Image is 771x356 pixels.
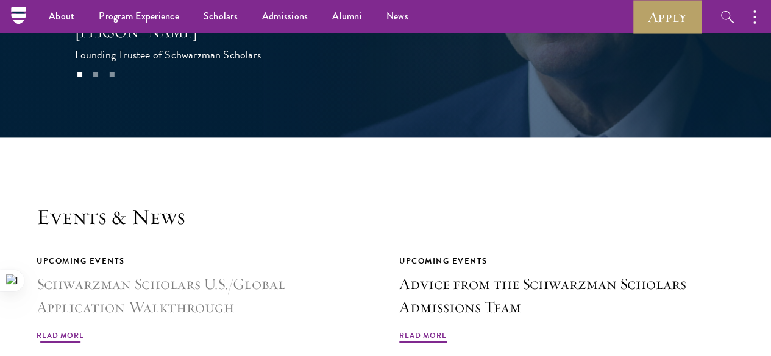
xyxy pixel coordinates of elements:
div: Upcoming Events [399,254,734,268]
button: 3 of 3 [104,66,119,82]
h3: Schwarzman Scholars U.S./Global Application Walkthrough [37,273,372,319]
a: Upcoming Events Schwarzman Scholars U.S./Global Application Walkthrough Read More [37,254,372,344]
div: Upcoming Events [37,254,372,268]
button: 2 of 3 [88,66,104,82]
div: Founding Trustee of Schwarzman Scholars [75,46,319,63]
span: Read More [37,330,84,344]
a: Upcoming Events Advice from the Schwarzman Scholars Admissions Team Read More [399,254,734,344]
h3: Advice from the Schwarzman Scholars Admissions Team [399,273,734,319]
h2: Events & News [37,204,734,230]
button: 1 of 3 [71,66,87,82]
span: Read More [399,330,447,344]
